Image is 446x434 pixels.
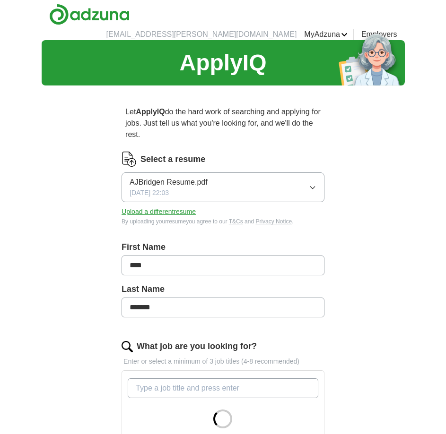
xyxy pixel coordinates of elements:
[229,218,243,225] a: T&Cs
[122,172,324,202] button: AJBridgen Resume.pdf[DATE] 22:03
[122,357,324,366] p: Enter or select a minimum of 3 job titles (4-8 recommended)
[140,153,205,166] label: Select a resume
[122,217,324,226] div: By uploading your resume you agree to our and .
[137,340,257,353] label: What job are you looking for?
[128,378,318,398] input: Type a job title and press enter
[136,108,165,116] strong: ApplyIQ
[179,46,266,80] h1: ApplyIQ
[361,29,397,40] a: Employers
[122,102,324,144] p: Let do the hard work of searching and applying for jobs. Just tell us what you're looking for, an...
[106,29,297,40] li: [EMAIL_ADDRESS][PERSON_NAME][DOMAIN_NAME]
[49,4,130,25] img: Adzuna logo
[130,177,208,188] span: AJBridgen Resume.pdf
[255,218,292,225] a: Privacy Notice
[122,241,324,254] label: First Name
[122,152,137,167] img: CV Icon
[122,207,196,217] button: Upload a differentresume
[122,341,133,352] img: search.png
[122,283,324,296] label: Last Name
[304,29,348,40] a: MyAdzuna
[130,188,169,198] span: [DATE] 22:03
